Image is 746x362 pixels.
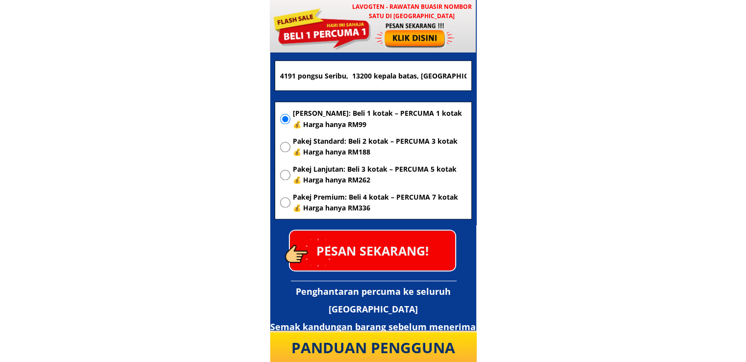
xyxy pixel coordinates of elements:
span: [PERSON_NAME]: Beli 1 kotak – PERCUMA 1 kotak 💰 Harga hanya RM99 [293,108,466,130]
span: Pakej Lanjutan: Beli 3 kotak – PERCUMA 5 kotak 💰 Harga hanya RM262 [293,164,466,186]
div: PANDUAN PENGGUNA [278,336,468,360]
p: PESAN SEKARANG! [290,231,455,270]
h3: LAVOGTEN - Rawatan Buasir Nombor Satu di [GEOGRAPHIC_DATA] [347,2,476,21]
span: Pakej Standard: Beli 2 kotak – PERCUMA 3 kotak 💰 Harga hanya RM188 [293,136,466,158]
input: Alamat [278,61,469,90]
h3: Penghantaran percuma ke seluruh [GEOGRAPHIC_DATA] Semak kandungan barang sebelum menerima [270,283,476,336]
span: Pakej Premium: Beli 4 kotak – PERCUMA 7 kotak 💰 Harga hanya RM336 [293,192,466,214]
